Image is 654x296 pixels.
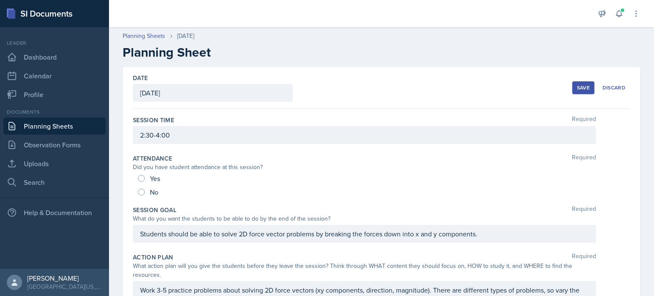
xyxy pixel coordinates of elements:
[572,154,596,163] span: Required
[3,204,106,221] div: Help & Documentation
[133,253,173,262] label: Action Plan
[123,45,640,60] h2: Planning Sheet
[3,108,106,116] div: Documents
[572,116,596,124] span: Required
[577,84,590,91] div: Save
[602,84,625,91] div: Discard
[27,274,102,282] div: [PERSON_NAME]
[133,206,176,214] label: Session Goal
[133,74,148,82] label: Date
[133,154,172,163] label: Attendance
[140,130,589,140] p: 2:30-4:00
[140,229,589,239] p: Students should be able to solve 2D force vector problems by breaking the forces down into x and ...
[3,39,106,47] div: Leader
[27,282,102,291] div: [GEOGRAPHIC_DATA][US_STATE] in [GEOGRAPHIC_DATA]
[123,32,165,40] a: Planning Sheets
[3,49,106,66] a: Dashboard
[3,174,106,191] a: Search
[3,86,106,103] a: Profile
[177,32,194,40] div: [DATE]
[572,81,594,94] button: Save
[598,81,630,94] button: Discard
[3,136,106,153] a: Observation Forms
[150,174,160,183] span: Yes
[150,188,158,196] span: No
[3,67,106,84] a: Calendar
[572,206,596,214] span: Required
[133,163,596,172] div: Did you have student attendance at this session?
[3,118,106,135] a: Planning Sheets
[572,253,596,262] span: Required
[133,116,174,124] label: Session Time
[133,214,596,223] div: What do you want the students to be able to do by the end of the session?
[3,155,106,172] a: Uploads
[133,262,596,279] div: What action plan will you give the students before they leave the session? Think through WHAT con...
